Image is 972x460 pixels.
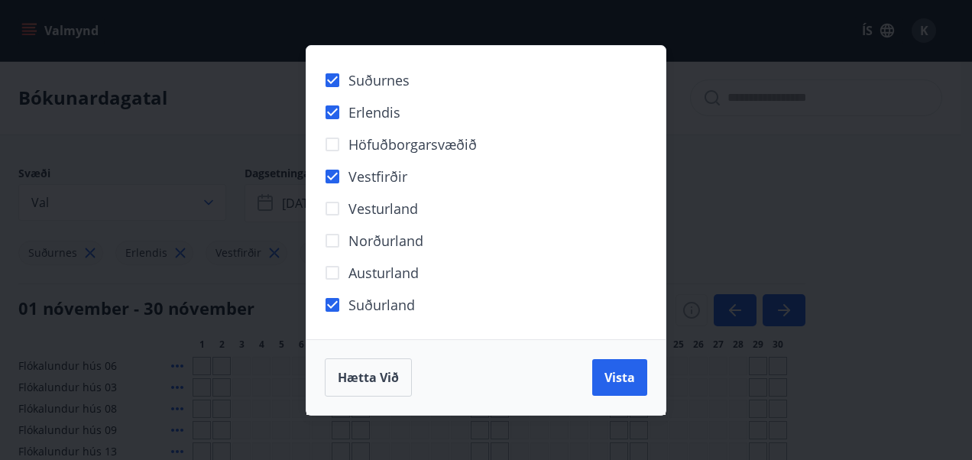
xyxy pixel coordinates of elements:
span: Norðurland [348,231,423,251]
span: Vestfirðir [348,167,407,186]
span: Suðurland [348,295,415,315]
span: Austurland [348,263,419,283]
span: Erlendis [348,102,400,122]
span: Hætta við [338,369,399,386]
button: Vista [592,359,647,396]
button: Hætta við [325,358,412,397]
span: Suðurnes [348,70,410,90]
span: Vista [604,369,635,386]
span: Vesturland [348,199,418,219]
span: Höfuðborgarsvæðið [348,134,477,154]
